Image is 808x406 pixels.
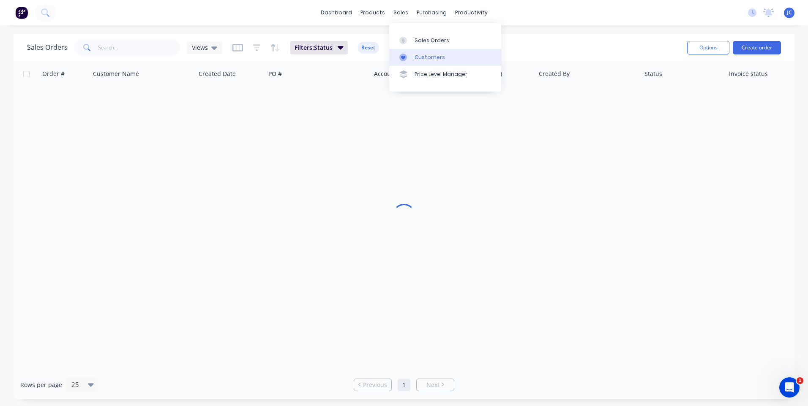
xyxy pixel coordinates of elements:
span: JC [787,9,792,16]
a: dashboard [317,6,356,19]
h1: Sales Orders [27,43,68,51]
ul: Pagination [350,379,458,391]
div: purchasing [412,6,451,19]
div: Sales Orders [415,37,449,44]
a: Next page [417,381,454,389]
div: productivity [451,6,492,19]
div: PO # [268,70,282,78]
span: Next [426,381,439,389]
button: Filters:Status [290,41,348,54]
div: Created By [539,70,570,78]
a: Customers [389,49,501,66]
input: Search... [98,39,180,56]
button: Create order [733,41,781,54]
span: Filters: Status [295,43,333,52]
div: Price Level Manager [415,70,467,78]
div: products [356,6,389,19]
a: Page 1 is your current page [398,379,410,391]
span: Previous [363,381,387,389]
span: Rows per page [20,381,62,389]
div: sales [389,6,412,19]
div: Customer Name [93,70,139,78]
a: Previous page [354,381,391,389]
span: 1 [797,377,803,384]
span: Views [192,43,208,52]
div: Order # [42,70,65,78]
iframe: Intercom live chat [779,377,800,398]
div: Invoice status [729,70,768,78]
div: Accounting Order # [374,70,430,78]
button: Options [687,41,729,54]
a: Sales Orders [389,32,501,49]
div: Customers [415,54,445,61]
div: Status [644,70,662,78]
a: Price Level Manager [389,66,501,83]
div: Created Date [199,70,236,78]
button: Reset [358,42,379,54]
img: Factory [15,6,28,19]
